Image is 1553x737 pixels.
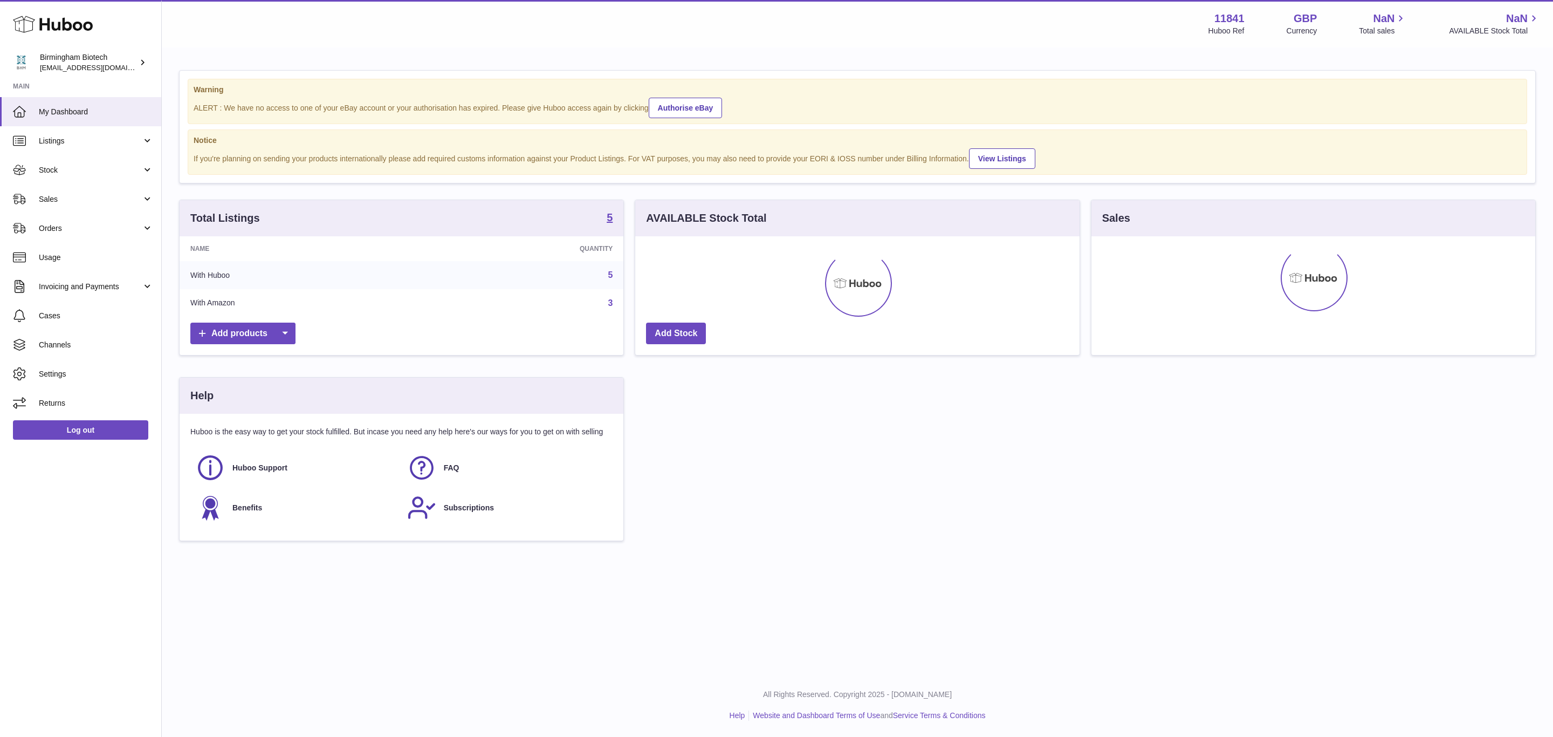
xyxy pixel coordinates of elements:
[1359,26,1407,36] span: Total sales
[1359,11,1407,36] a: NaN Total sales
[170,690,1544,700] p: All Rights Reserved. Copyright 2025 - [DOMAIN_NAME]
[646,323,706,345] a: Add Stock
[444,463,459,473] span: FAQ
[1287,26,1317,36] div: Currency
[190,388,214,403] h3: Help
[646,211,766,226] h3: AVAILABLE Stock Total
[194,147,1521,169] div: If you're planning on sending your products internationally please add required customs informati...
[407,453,608,482] a: FAQ
[232,463,287,473] span: Huboo Support
[194,135,1521,146] strong: Notice
[749,711,985,721] li: and
[190,427,613,437] p: Huboo is the easy way to get your stock fulfilled. But incase you need any help here's our ways f...
[39,253,153,263] span: Usage
[407,493,608,522] a: Subscriptions
[1449,11,1540,36] a: NaN AVAILABLE Stock Total
[730,711,745,720] a: Help
[194,85,1521,95] strong: Warning
[1506,11,1528,26] span: NaN
[39,311,153,321] span: Cases
[608,298,613,308] a: 3
[607,212,613,223] strong: 5
[1294,11,1317,26] strong: GBP
[190,323,296,345] a: Add products
[196,493,396,522] a: Benefits
[13,420,148,440] a: Log out
[607,212,613,225] a: 5
[39,136,142,146] span: Listings
[423,236,624,261] th: Quantity
[39,340,153,350] span: Channels
[39,282,142,292] span: Invoicing and Payments
[180,261,423,289] td: With Huboo
[39,107,153,117] span: My Dashboard
[969,148,1035,169] a: View Listings
[39,194,142,204] span: Sales
[180,289,423,317] td: With Amazon
[444,503,494,513] span: Subscriptions
[1449,26,1540,36] span: AVAILABLE Stock Total
[39,369,153,379] span: Settings
[40,52,137,73] div: Birmingham Biotech
[1102,211,1130,226] h3: Sales
[39,223,142,234] span: Orders
[13,54,29,71] img: internalAdmin-11841@internal.huboo.com
[39,398,153,408] span: Returns
[608,270,613,279] a: 5
[893,711,986,720] a: Service Terms & Conditions
[190,211,260,226] h3: Total Listings
[180,236,423,261] th: Name
[194,96,1521,118] div: ALERT : We have no access to one of your eBay account or your authorisation has expired. Please g...
[196,453,396,482] a: Huboo Support
[40,63,159,72] span: [EMAIL_ADDRESS][DOMAIN_NAME]
[649,98,723,118] a: Authorise eBay
[1373,11,1394,26] span: NaN
[39,165,142,175] span: Stock
[1208,26,1245,36] div: Huboo Ref
[1214,11,1245,26] strong: 11841
[753,711,880,720] a: Website and Dashboard Terms of Use
[232,503,262,513] span: Benefits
